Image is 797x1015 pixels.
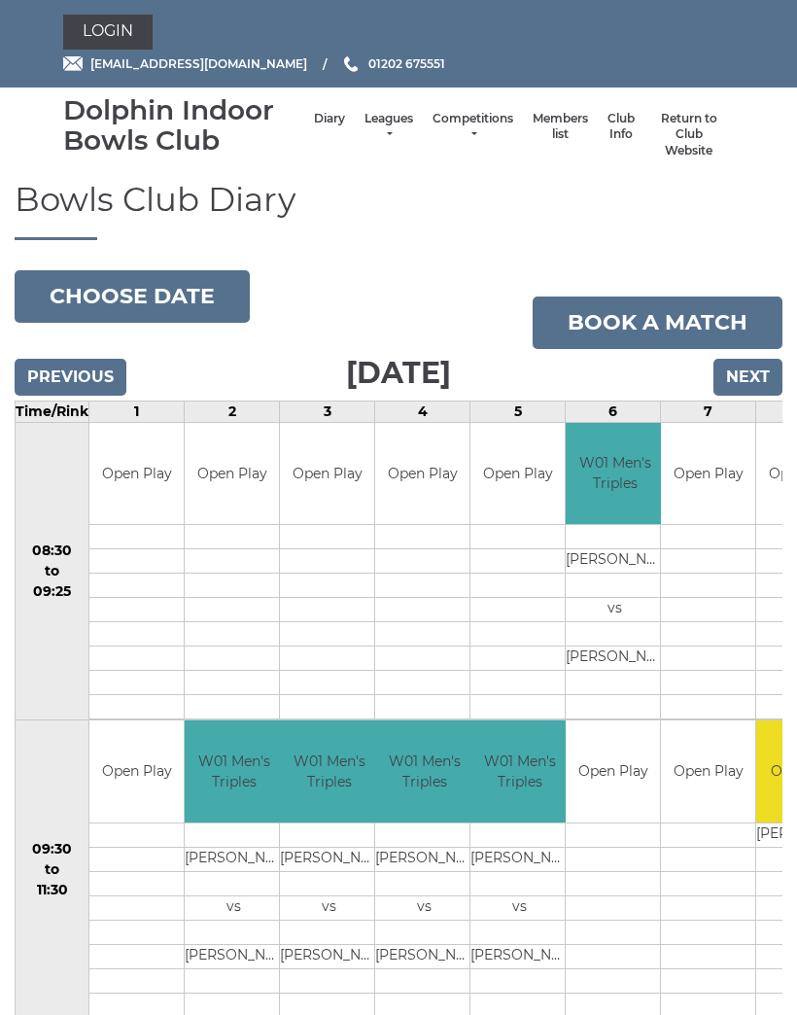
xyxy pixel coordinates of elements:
[280,720,378,822] td: W01 Men's Triples
[280,423,374,525] td: Open Play
[566,549,664,574] td: [PERSON_NAME]
[375,944,473,968] td: [PERSON_NAME]
[470,847,569,871] td: [PERSON_NAME]
[375,847,473,871] td: [PERSON_NAME]
[15,359,126,396] input: Previous
[470,401,566,422] td: 5
[470,895,569,920] td: vs
[661,720,755,822] td: Open Play
[63,56,83,71] img: Email
[185,401,280,422] td: 2
[341,54,445,73] a: Phone us 01202 675551
[16,422,89,720] td: 08:30 to 09:25
[713,359,782,396] input: Next
[375,895,473,920] td: vs
[566,423,664,525] td: W01 Men's Triples
[280,895,378,920] td: vs
[375,720,473,822] td: W01 Men's Triples
[566,720,660,822] td: Open Play
[185,720,283,822] td: W01 Men's Triples
[63,15,153,50] a: Login
[470,944,569,968] td: [PERSON_NAME]
[89,423,184,525] td: Open Play
[280,401,375,422] td: 3
[63,54,307,73] a: Email [EMAIL_ADDRESS][DOMAIN_NAME]
[16,401,89,422] td: Time/Rink
[15,182,782,240] h1: Bowls Club Diary
[661,423,755,525] td: Open Play
[566,647,664,671] td: [PERSON_NAME]
[533,111,588,143] a: Members list
[375,401,470,422] td: 4
[280,944,378,968] td: [PERSON_NAME]
[470,423,565,525] td: Open Play
[90,56,307,71] span: [EMAIL_ADDRESS][DOMAIN_NAME]
[364,111,413,143] a: Leagues
[89,720,184,822] td: Open Play
[661,401,756,422] td: 7
[185,423,279,525] td: Open Play
[185,895,283,920] td: vs
[63,95,304,156] div: Dolphin Indoor Bowls Club
[566,598,664,622] td: vs
[470,720,569,822] td: W01 Men's Triples
[607,111,635,143] a: Club Info
[375,423,469,525] td: Open Play
[89,401,185,422] td: 1
[185,847,283,871] td: [PERSON_NAME]
[280,847,378,871] td: [PERSON_NAME]
[566,401,661,422] td: 6
[654,111,724,159] a: Return to Club Website
[368,56,445,71] span: 01202 675551
[433,111,513,143] a: Competitions
[15,270,250,323] button: Choose date
[533,297,782,349] a: Book a match
[344,56,358,72] img: Phone us
[185,944,283,968] td: [PERSON_NAME]
[314,111,345,127] a: Diary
